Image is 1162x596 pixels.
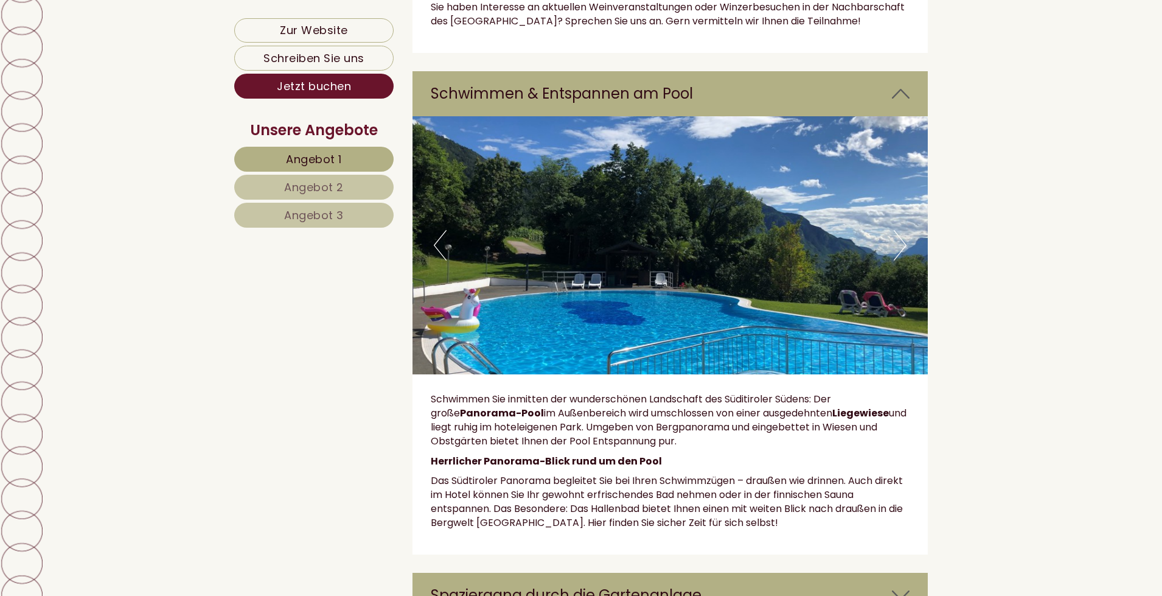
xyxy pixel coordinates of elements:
[399,317,479,342] button: Senden
[412,71,928,116] div: Schwimmen & Entspannen am Pool
[18,38,211,47] div: Hotel Tenz
[431,393,910,448] p: Schwimmen Sie inmitten der wunderschönen Landschaft des Süditiroler Südens: Der große im Außenber...
[434,230,447,261] button: Previous
[234,18,394,43] a: Zur Website
[209,9,271,29] div: Dienstag
[431,1,910,29] p: Sie haben Interesse an aktuellen Weinveranstaltungen oder Winzerbesuchen in der Nachbarschaft des...
[431,474,910,530] p: Das Südtiroler Panorama begleitet Sie bei Ihren Schwimmzügen – draußen wie drinnen. Auch direkt i...
[9,35,217,72] div: Guten Tag, wie können wir Ihnen helfen?
[284,180,344,195] span: Angebot 2
[234,46,394,71] a: Schreiben Sie uns
[234,120,394,141] div: Unsere Angebote
[460,406,544,420] strong: Panorama-Pool
[18,61,211,70] small: 19:22
[894,230,906,261] button: Next
[431,454,662,468] strong: Herrlicher Panorama-Blick rund um den Pool
[832,406,889,420] strong: Liegewiese
[284,208,344,223] span: Angebot 3
[234,74,394,99] a: Jetzt buchen
[286,152,342,167] span: Angebot 1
